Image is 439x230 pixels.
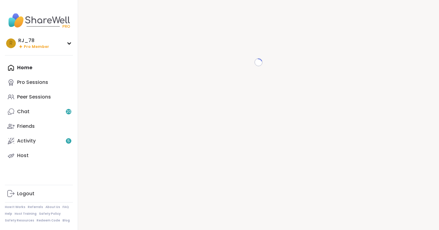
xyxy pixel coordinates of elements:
[5,205,25,209] a: How It Works
[17,123,35,130] div: Friends
[45,205,60,209] a: About Us
[28,205,43,209] a: Referrals
[5,212,12,216] a: Help
[9,39,12,47] span: R
[5,134,73,148] a: Activity5
[5,119,73,134] a: Friends
[17,152,29,159] div: Host
[5,148,73,163] a: Host
[62,218,70,223] a: Blog
[39,212,61,216] a: Safety Policy
[66,109,71,114] span: 20
[15,212,37,216] a: Host Training
[17,108,30,115] div: Chat
[67,138,70,144] span: 5
[24,44,49,49] span: Pro Member
[5,10,73,31] img: ShareWell Nav Logo
[5,186,73,201] a: Logout
[37,218,60,223] a: Redeem Code
[18,37,49,44] div: RJ_78
[17,190,34,197] div: Logout
[5,218,34,223] a: Safety Resources
[17,138,36,144] div: Activity
[62,205,69,209] a: FAQ
[17,94,51,100] div: Peer Sessions
[5,75,73,90] a: Pro Sessions
[17,79,48,86] div: Pro Sessions
[5,90,73,104] a: Peer Sessions
[5,104,73,119] a: Chat20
